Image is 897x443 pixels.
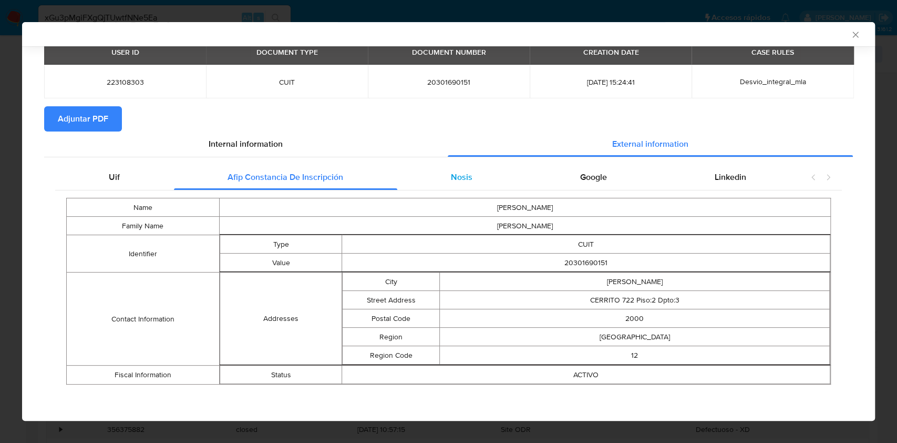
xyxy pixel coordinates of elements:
span: Internal information [209,138,283,150]
td: Postal Code [343,309,440,328]
td: Value [220,254,342,272]
td: [GEOGRAPHIC_DATA] [440,328,830,346]
span: [DATE] 15:24:41 [542,77,679,87]
td: City [343,273,440,291]
div: DOCUMENT TYPE [250,43,324,61]
td: Fiscal Information [67,366,220,385]
div: CREATION DATE [576,43,645,61]
span: Google [580,171,607,183]
td: [PERSON_NAME] [219,198,830,217]
div: Detailed external info [55,165,800,190]
td: Addresses [220,273,342,365]
td: Type [220,235,342,254]
span: Uif [109,171,120,183]
td: Region Code [343,346,440,365]
button: Cerrar ventana [850,29,860,39]
td: CERRITO 722 Piso:2 Dpto:3 [440,291,830,309]
span: Linkedin [715,171,746,183]
td: 20301690151 [342,254,830,272]
span: Desvio_integral_mla [739,76,806,87]
div: closure-recommendation-modal [22,22,875,421]
td: CUIT [342,235,830,254]
td: Status [220,366,342,384]
div: CASE RULES [745,43,800,61]
td: Identifier [67,235,220,273]
td: ACTIVO [342,366,830,384]
td: [PERSON_NAME] [219,217,830,235]
div: Detailed info [44,132,853,157]
span: CUIT [219,77,355,87]
td: Street Address [343,291,440,309]
td: Name [67,198,220,217]
td: [PERSON_NAME] [440,273,830,291]
td: 2000 [440,309,830,328]
span: External information [612,138,688,150]
button: Adjuntar PDF [44,106,122,132]
div: USER ID [105,43,146,61]
span: 223108303 [57,77,193,87]
span: Nosis [451,171,472,183]
td: 12 [440,346,830,365]
span: Afip Constancia De Inscripción [228,171,343,183]
td: Contact Information [67,273,220,366]
td: Region [343,328,440,346]
div: DOCUMENT NUMBER [406,43,492,61]
span: Adjuntar PDF [58,107,108,130]
td: Family Name [67,217,220,235]
span: 20301690151 [380,77,517,87]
